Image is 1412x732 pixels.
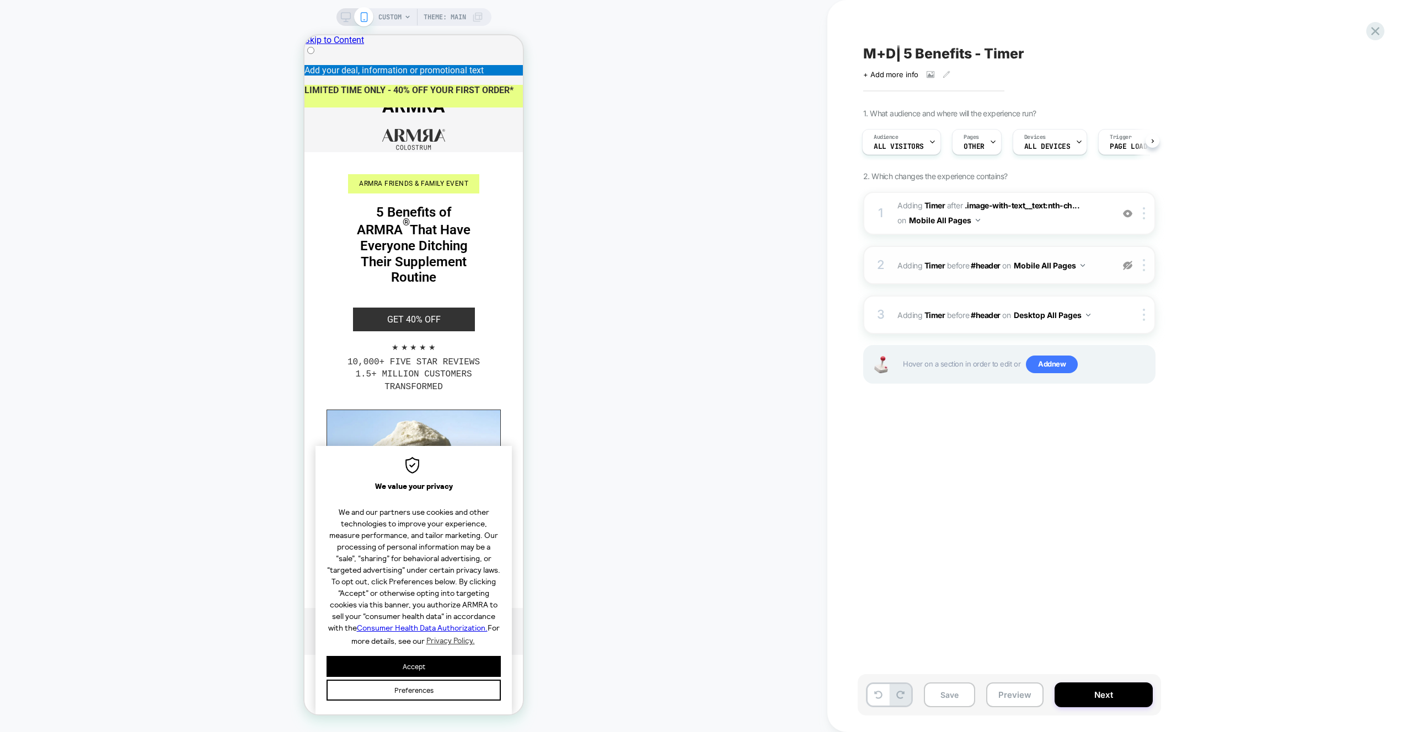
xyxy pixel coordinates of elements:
[863,45,1024,62] span: M+D| 5 Benefits - Timer
[44,139,175,159] div: ARMRA FRIENDS & FAMILY EVENT
[897,261,945,270] span: Adding
[1110,143,1147,150] span: Page Load
[947,201,963,210] span: AFTER
[924,682,975,707] button: Save
[863,70,918,79] span: + Add more info
[875,254,886,276] div: 2
[1014,257,1085,273] button: Mobile All Pages
[22,471,196,613] span: We and our partners use cookies and other technologies to improve your experience, measure perfor...
[1002,308,1010,322] span: on
[1026,356,1078,373] span: Add new
[22,621,196,642] button: Accept
[897,213,906,227] span: on
[424,8,466,26] span: Theme: MAIN
[22,446,196,456] div: We value your privacy
[78,94,141,117] a: Armra Logo
[9,584,227,608] h1: As seen in
[1024,143,1070,150] span: ALL DEVICES
[101,422,117,438] img: Cookie banner
[52,588,183,597] a: Consumer Health Data Authorization
[924,201,945,210] b: Timer
[986,682,1044,707] button: Preview
[22,374,196,548] img: ARMRA Health Revival Jar
[22,321,196,358] div: 10,000+ FIVE STAR REVIEWS 1.5+ MILLION CUSTOMERS TRANSFORMED
[971,261,1001,270] span: #header
[875,304,886,326] div: 3
[22,644,196,665] button: Preferences
[120,599,172,613] a: Privacy Policy.
[874,143,924,150] span: All Visitors
[965,201,1080,210] span: .image-with-text__text:nth-ch...
[964,133,979,141] span: Pages
[378,8,402,26] span: CUSTOM
[947,310,969,320] span: BEFORE
[49,272,170,296] a: GET 40% OFF
[1002,259,1010,272] span: on
[22,169,196,250] h2: 5 Benefits of ARMRA That Have Everyone Ditching Their Supplement Routine
[903,356,1149,373] span: Hover on a section in order to edit or
[897,310,945,320] span: Adding
[6,4,33,31] button: Gorgias live chat
[863,109,1036,118] span: 1. What audience and where will the experience run?
[924,261,945,270] b: Timer
[1143,207,1145,219] img: close
[1143,259,1145,271] img: close
[863,171,1007,181] span: 2. Which changes the experience contains?
[1123,261,1132,270] img: eye
[1024,133,1046,141] span: Devices
[971,310,1001,320] span: #header
[1123,209,1132,218] img: crossed eye
[874,133,898,141] span: Audience
[924,310,945,320] b: Timer
[964,143,985,150] span: OTHER
[875,202,886,224] div: 1
[1014,307,1090,323] button: Desktop All Pages
[976,219,980,222] img: down arrow
[78,94,141,115] img: Armra Logo
[22,307,196,318] div: ★ ★ ★ ★ ★
[947,261,969,270] span: BEFORE
[1110,133,1131,141] span: Trigger
[1086,314,1090,316] img: down arrow
[1143,309,1145,321] img: close
[897,201,945,210] span: Adding
[98,181,105,192] sup: ®
[1055,682,1153,707] button: Next
[1081,264,1085,267] img: down arrow
[909,212,980,228] button: Mobile All Pages
[870,356,892,373] img: Joystick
